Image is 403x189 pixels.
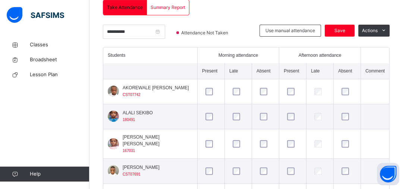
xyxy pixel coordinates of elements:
[362,27,378,34] span: Actions
[299,52,341,59] span: Afternoon attendance
[330,27,349,34] span: Save
[107,4,143,11] span: Take Attendance
[333,63,361,79] th: Absent
[197,63,224,79] th: Present
[279,63,306,79] th: Present
[30,170,89,178] span: Help
[103,47,197,63] th: Students
[123,149,135,153] span: 167031
[151,4,185,11] span: Summary Report
[361,63,389,79] th: Comment
[30,56,89,63] span: Broadsheet
[30,71,89,78] span: Lesson Plan
[123,164,160,171] span: [PERSON_NAME]
[306,63,333,79] th: Late
[218,52,258,59] span: Morning attendance
[252,63,279,79] th: Absent
[180,30,230,36] span: Attendance Not Taken
[377,163,399,185] button: Open asap
[30,41,89,49] span: Classes
[123,93,141,97] span: CST07742
[7,7,64,23] img: safsims
[123,84,189,91] span: AKOREWALE [PERSON_NAME]
[123,172,141,176] span: CST07691
[224,63,252,79] th: Late
[123,118,135,122] span: 180491
[123,109,153,116] span: ALALI SEKIBO
[265,27,315,34] span: Use manual attendance
[123,134,193,147] span: [PERSON_NAME] [PERSON_NAME]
